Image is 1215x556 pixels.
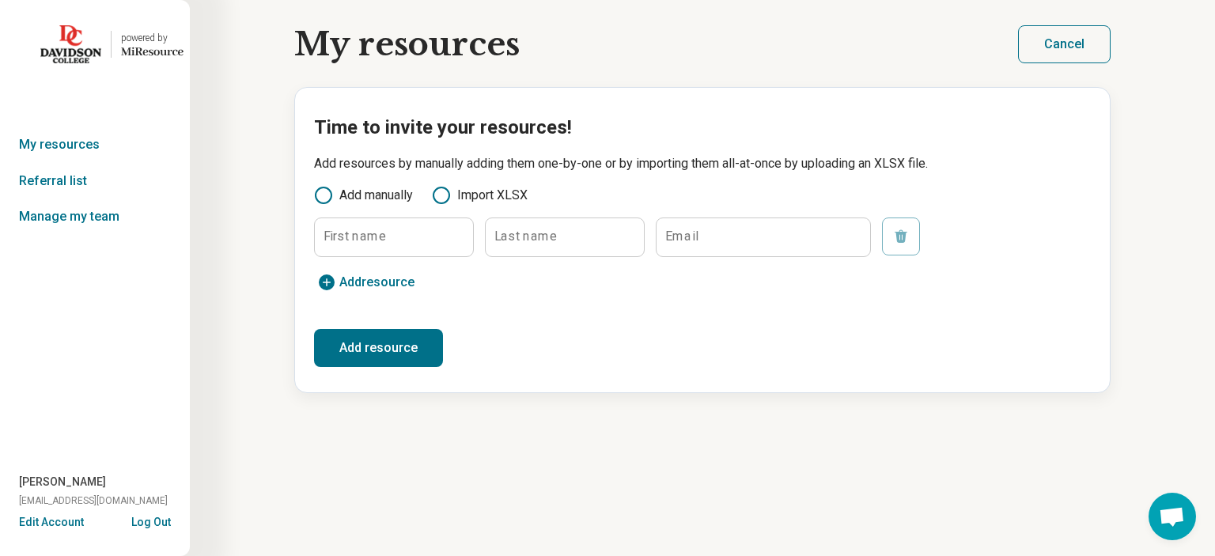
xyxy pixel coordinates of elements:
[19,514,84,531] button: Edit Account
[1149,493,1196,540] div: Open chat
[314,113,1091,142] h2: Time to invite your resources!
[314,186,413,205] label: Add manually
[121,31,184,45] div: powered by
[314,154,1091,173] p: Add resources by manually adding them one-by-one or by importing them all-at-once by uploading an...
[314,270,418,295] button: Addresource
[6,25,184,63] a: Davidson Collegepowered by
[882,217,920,255] button: Remove
[324,230,386,243] label: First name
[432,186,528,205] label: Import XLSX
[40,25,101,63] img: Davidson College
[494,230,557,243] label: Last name
[665,230,698,243] label: Email
[19,474,106,490] span: [PERSON_NAME]
[131,514,171,527] button: Log Out
[294,26,520,62] h1: My resources
[314,329,443,367] button: Add resource
[339,276,414,289] span: Add resource
[1018,25,1111,63] button: Cancel
[19,494,168,508] span: [EMAIL_ADDRESS][DOMAIN_NAME]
